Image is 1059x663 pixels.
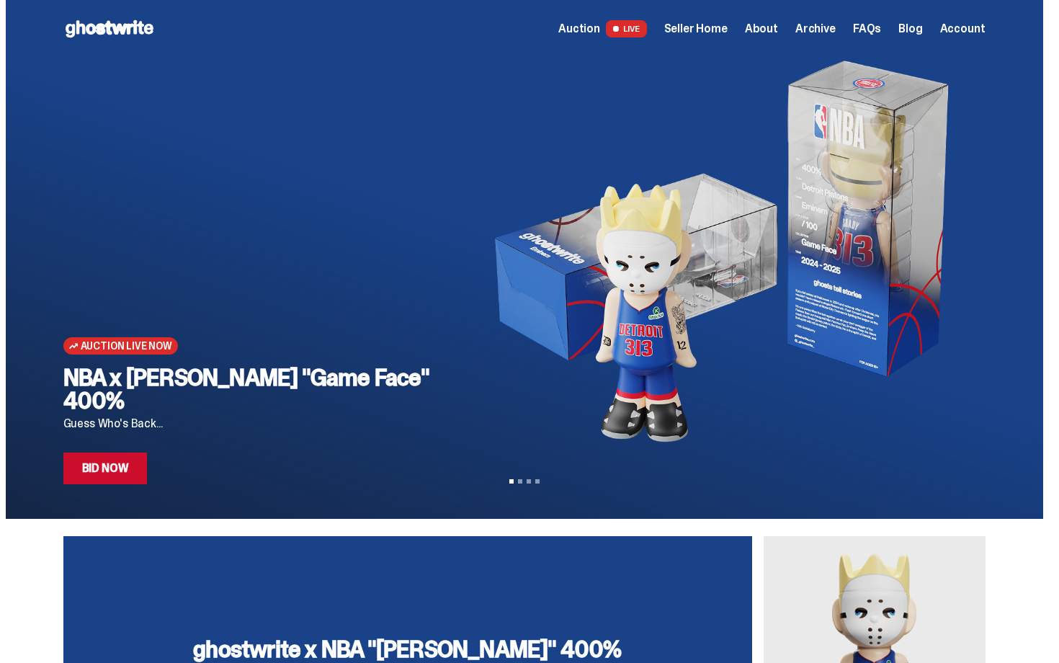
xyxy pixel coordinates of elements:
h2: NBA x [PERSON_NAME] "Game Face" 400% [63,366,447,412]
a: Account [940,23,986,35]
a: About [745,23,778,35]
span: Auction [558,23,600,35]
p: Guess Who's Back... [63,418,447,430]
button: View slide 3 [527,479,531,484]
a: Seller Home [664,23,728,35]
span: Auction Live Now [81,340,172,352]
img: NBA x Eminem "Game Face" 400% [470,58,962,447]
button: View slide 1 [509,479,514,484]
a: Bid Now [63,453,148,484]
a: Archive [795,23,836,35]
a: FAQs [853,23,881,35]
h3: ghostwrite x NBA "[PERSON_NAME]" 400% [193,638,621,661]
a: Auction LIVE [558,20,646,37]
span: LIVE [606,20,647,37]
a: Blog [898,23,922,35]
button: View slide 2 [518,479,522,484]
button: View slide 4 [535,479,540,484]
